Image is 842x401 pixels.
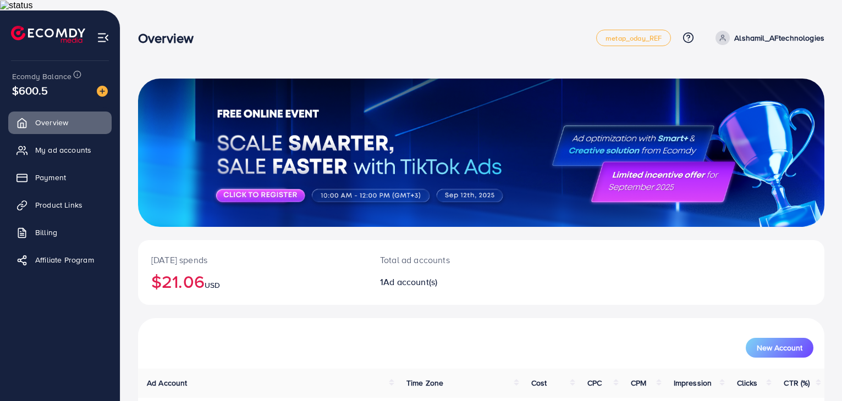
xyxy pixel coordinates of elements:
h3: Overview [138,30,202,46]
span: $600.5 [12,82,48,98]
a: Billing [8,221,112,243]
span: metap_oday_REF [606,35,662,42]
span: Overview [35,117,68,128]
a: Payment [8,166,112,188]
span: Impression [674,377,712,388]
span: Ad Account [147,377,188,388]
span: Cost [531,377,547,388]
span: Ecomdy Balance [12,71,71,82]
span: CTR (%) [784,377,810,388]
a: metap_oday_REF [596,30,671,46]
a: Product Links [8,194,112,216]
span: USD [205,280,220,291]
span: New Account [757,344,802,352]
p: [DATE] spends [151,253,354,266]
a: Affiliate Program [8,249,112,271]
p: Total ad accounts [380,253,525,266]
img: logo [11,26,85,43]
a: My ad accounts [8,139,112,161]
span: Payment [35,172,66,183]
span: CPC [587,377,602,388]
p: Alshamil_AFtechnologies [734,31,824,44]
span: Billing [35,227,57,238]
h2: $21.06 [151,271,354,292]
span: Affiliate Program [35,254,94,265]
iframe: Chat [795,352,834,393]
span: My ad accounts [35,144,91,155]
a: Overview [8,112,112,133]
img: image [97,86,108,97]
img: menu [97,31,109,44]
span: CPM [631,377,646,388]
span: Product Links [35,199,82,210]
a: Alshamil_AFtechnologies [711,31,824,45]
span: Time Zone [406,377,443,388]
h2: 1 [380,277,525,287]
span: Clicks [737,377,758,388]
span: Ad account(s) [383,276,437,288]
button: New Account [746,338,813,358]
